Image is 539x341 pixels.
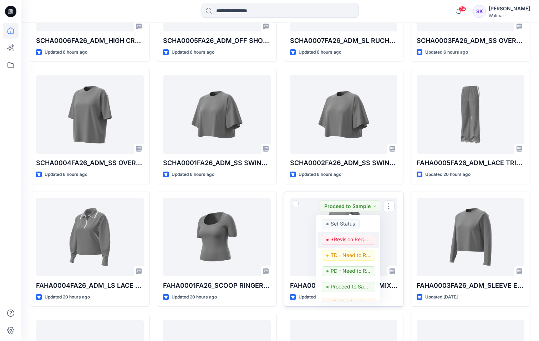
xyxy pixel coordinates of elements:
[290,75,398,154] a: SCHA0002FA26_ADM_SS SWING TEE_190GSM
[290,198,398,276] a: FAHA0006FA26_LS RUFFLE MIXY DRESS
[417,281,524,291] p: FAHA0003FA26_ADM_SLEEVE EASY TEE
[45,293,90,301] p: Updated 20 hours ago
[172,171,214,178] p: Updated 6 hours ago
[458,6,466,12] span: 24
[163,281,271,291] p: FAHA0001FA26_SCOOP RINGER TEE
[331,219,355,228] p: Set Status
[163,36,271,46] p: SCHA0005FA26_ADM_OFF SHOULDER TOP
[163,198,271,276] a: FAHA0001FA26_SCOOP RINGER TEE
[473,5,486,18] div: SK
[290,281,398,291] p: FAHA0006FA26_LS RUFFLE MIXY DRESS
[417,198,524,276] a: FAHA0003FA26_ADM_SLEEVE EASY TEE
[417,75,524,154] a: FAHA0005FA26_ADM_LACE TRIMING TRACKPANT
[331,298,371,307] p: 3D Working Session - Need to Review
[36,281,144,291] p: FAHA0004FA26_ADM_LS LACE MIXY POLO
[290,36,398,46] p: SCHA0007FA26_ADM_SL RUCHED V TANK
[331,235,371,244] p: *Revision Requested
[299,49,341,56] p: Updated 6 hours ago
[331,282,371,291] p: Proceed to Sample
[331,251,371,260] p: TD - Need to Review
[417,158,524,168] p: FAHA0005FA26_ADM_LACE TRIMING TRACKPANT
[425,49,468,56] p: Updated 6 hours ago
[36,75,144,154] a: SCHA0004FA26_ADM_SS OVERSIZED TEE_190GSM
[36,198,144,276] a: FAHA0004FA26_ADM_LS LACE MIXY POLO
[45,171,87,178] p: Updated 6 hours ago
[163,75,271,154] a: SCHA0001FA26_ADM_SS SWING TEE_140GSM
[489,4,530,13] div: [PERSON_NAME]
[172,293,217,301] p: Updated 20 hours ago
[45,49,87,56] p: Updated 6 hours ago
[331,266,371,276] p: PD - Need to Review Cost
[299,293,344,301] p: Updated 20 hours ago
[417,36,524,46] p: SCHA0003FA26_ADM_SS OVERSIZED TEE_140GSM
[489,13,530,18] div: Walmart
[163,158,271,168] p: SCHA0001FA26_ADM_SS SWING TEE_140GSM
[425,171,471,178] p: Updated 20 hours ago
[299,171,341,178] p: Updated 6 hours ago
[36,158,144,168] p: SCHA0004FA26_ADM_SS OVERSIZED TEE_190GSM
[425,293,458,301] p: Updated [DATE]
[36,36,144,46] p: SCHA0006FA26_ADM_HIGH CREW CAP TEE
[172,49,214,56] p: Updated 6 hours ago
[290,158,398,168] p: SCHA0002FA26_ADM_SS SWING TEE_190GSM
